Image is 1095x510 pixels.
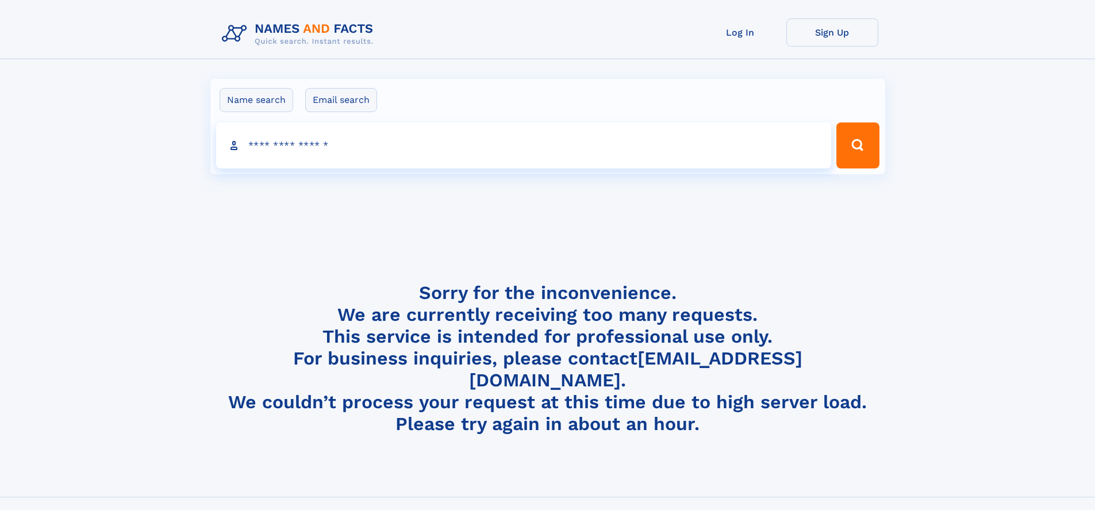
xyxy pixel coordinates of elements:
[836,122,879,168] button: Search Button
[217,282,878,435] h4: Sorry for the inconvenience. We are currently receiving too many requests. This service is intend...
[217,18,383,49] img: Logo Names and Facts
[216,122,832,168] input: search input
[786,18,878,47] a: Sign Up
[220,88,293,112] label: Name search
[694,18,786,47] a: Log In
[305,88,377,112] label: Email search
[469,347,802,391] a: [EMAIL_ADDRESS][DOMAIN_NAME]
